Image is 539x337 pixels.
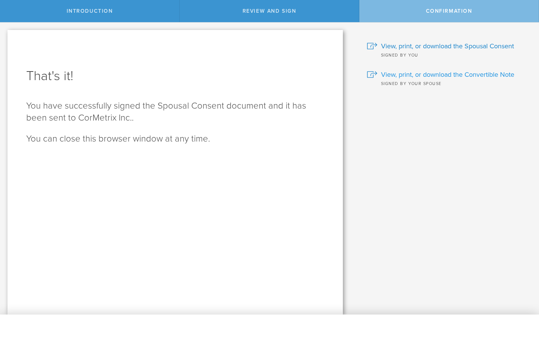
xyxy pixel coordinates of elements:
span: Review and Sign [243,8,296,14]
span: View, print, or download the Spousal Consent [381,41,514,51]
div: Signed by your spouse [367,79,528,87]
p: You have successfully signed the Spousal Consent document and it has been sent to CorMetrix Inc.. [26,100,324,124]
h1: That's it! [26,67,324,85]
div: Signed by You [367,51,528,58]
span: View, print, or download the Convertible Note [381,70,514,79]
span: Introduction [67,8,113,14]
span: Confirmation [426,8,472,14]
p: You can close this browser window at any time. [26,133,324,145]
